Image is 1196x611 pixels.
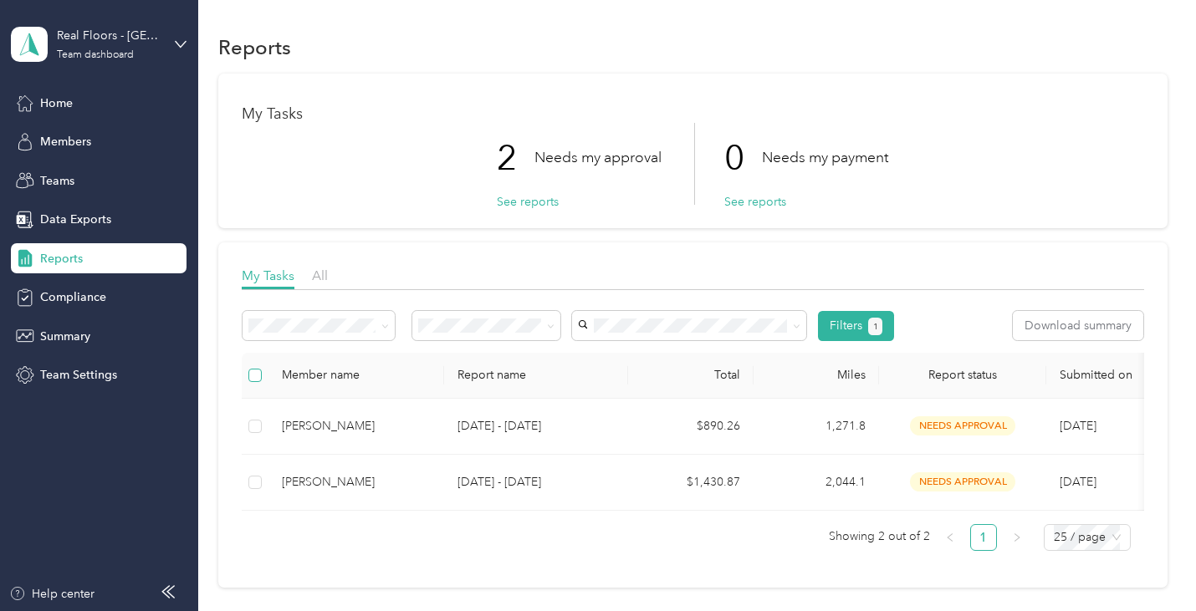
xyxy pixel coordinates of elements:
[40,288,106,306] span: Compliance
[497,193,559,211] button: See reports
[1054,525,1121,550] span: 25 / page
[873,319,878,334] span: 1
[218,38,291,56] h1: Reports
[767,368,866,382] div: Miles
[40,328,90,345] span: Summary
[9,585,95,603] button: Help center
[1060,475,1096,489] span: [DATE]
[724,123,762,193] p: 0
[268,353,444,399] th: Member name
[1004,524,1030,551] button: right
[1012,532,1022,542] span: right
[40,172,74,190] span: Teams
[762,147,888,168] p: Needs my payment
[868,318,882,335] button: 1
[457,473,615,491] p: [DATE] - [DATE]
[40,250,83,267] span: Reports
[40,133,91,150] span: Members
[945,532,955,542] span: left
[970,524,997,551] li: 1
[724,193,786,211] button: See reports
[754,455,879,511] td: 2,044.1
[892,368,1033,382] span: Report status
[1046,353,1172,399] th: Submitted on
[282,417,431,435] div: [PERSON_NAME]
[754,399,879,455] td: 1,271.8
[312,267,328,283] span: All
[1044,524,1131,551] div: Page Size
[628,399,754,455] td: $890.26
[444,353,628,399] th: Report name
[628,455,754,511] td: $1,430.87
[818,311,894,341] button: Filters1
[910,416,1015,435] span: needs approval
[242,267,294,283] span: My Tasks
[57,27,161,44] div: Real Floors - [GEOGRAPHIC_DATA]
[457,417,615,435] p: [DATE] - [DATE]
[282,473,431,491] div: [PERSON_NAME]
[534,147,662,168] p: Needs my approval
[1060,419,1096,433] span: [DATE]
[971,525,996,550] a: 1
[40,366,117,384] span: Team Settings
[282,368,431,382] div: Member name
[40,211,111,228] span: Data Exports
[1004,524,1030,551] li: Next Page
[242,105,1143,123] h1: My Tasks
[937,524,963,551] li: Previous Page
[641,368,740,382] div: Total
[1102,517,1196,611] iframe: Everlance-gr Chat Button Frame
[937,524,963,551] button: left
[497,123,534,193] p: 2
[910,472,1015,491] span: needs approval
[1013,311,1143,340] button: Download summary
[40,94,73,112] span: Home
[829,524,930,549] span: Showing 2 out of 2
[57,50,134,60] div: Team dashboard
